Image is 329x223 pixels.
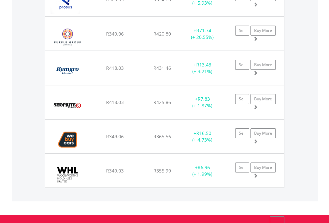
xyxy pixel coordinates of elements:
a: Sell [235,163,249,172]
a: Sell [235,26,249,36]
img: EQU.ZA.REM.png [49,59,86,83]
div: + (+ 4.73%) [182,130,223,143]
span: R7.83 [198,96,210,102]
img: EQU.ZA.PPE.png [49,25,87,49]
div: + (+ 1.87%) [182,96,223,109]
span: R16.50 [196,130,211,136]
span: R349.03 [106,167,124,174]
span: R431.46 [153,65,171,71]
span: R349.06 [106,31,124,37]
a: Buy More [250,128,276,138]
div: + (+ 1.99%) [182,164,223,177]
img: EQU.ZA.WBC.png [49,128,87,152]
span: R71.74 [196,27,211,34]
span: R355.99 [153,167,171,174]
a: Buy More [250,94,276,104]
a: Sell [235,94,249,104]
a: Sell [235,60,249,70]
img: EQU.ZA.WHL.png [49,162,86,186]
div: + (+ 3.21%) [182,61,223,75]
a: Buy More [250,163,276,172]
span: R420.80 [153,31,171,37]
div: + (+ 20.55%) [182,27,223,41]
span: R349.06 [106,133,124,140]
span: R425.86 [153,99,171,105]
span: R418.03 [106,99,124,105]
span: R13.43 [196,61,211,68]
a: Sell [235,128,249,138]
img: EQU.ZA.SHP.png [49,94,86,117]
a: Buy More [250,60,276,70]
span: R6.96 [198,164,210,170]
span: R365.56 [153,133,171,140]
a: Buy More [250,26,276,36]
span: R418.03 [106,65,124,71]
